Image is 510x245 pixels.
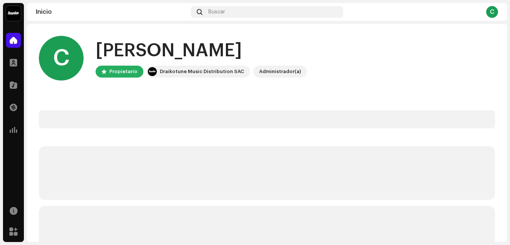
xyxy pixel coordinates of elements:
[36,9,188,15] div: Inicio
[259,67,301,76] div: Administrador(a)
[6,6,21,21] img: 10370c6a-d0e2-4592-b8a2-38f444b0ca44
[486,6,498,18] div: C
[160,67,244,76] div: Draikotune Music Distribution SAC
[148,67,157,76] img: 10370c6a-d0e2-4592-b8a2-38f444b0ca44
[109,67,137,76] div: Propietario
[39,36,84,81] div: C
[96,39,307,63] div: [PERSON_NAME]
[208,9,225,15] span: Buscar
